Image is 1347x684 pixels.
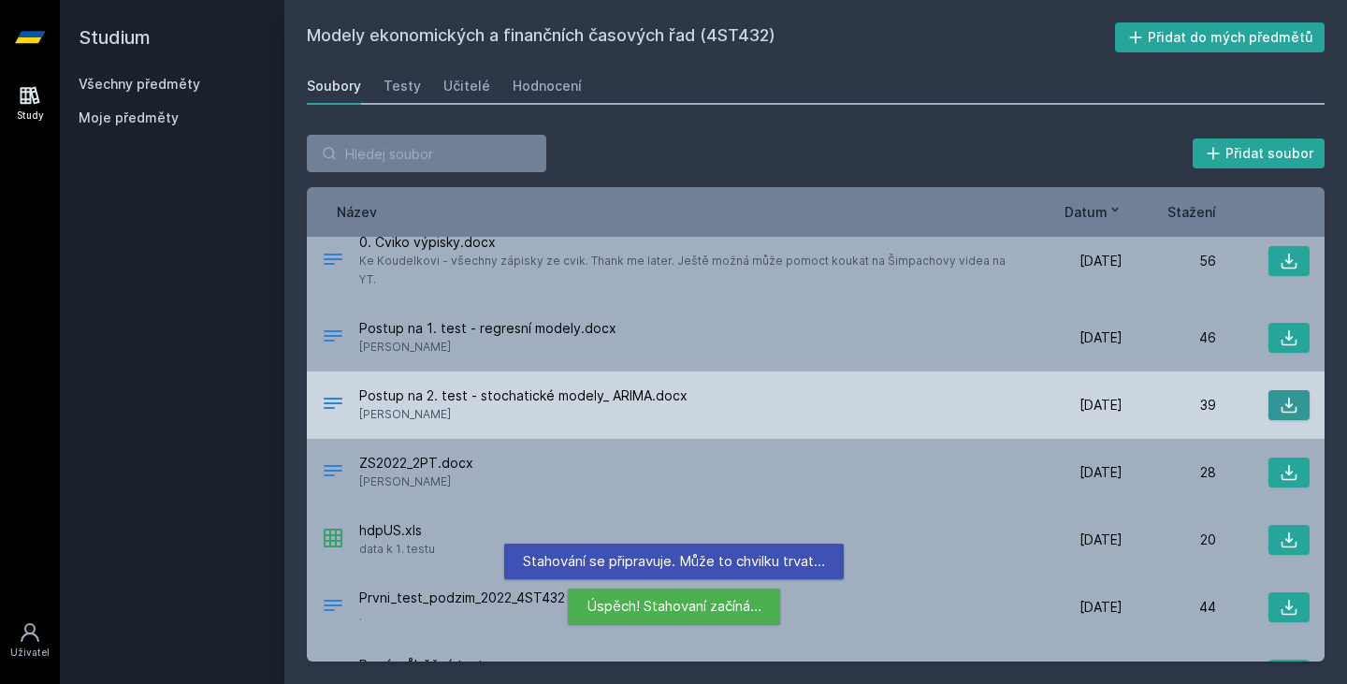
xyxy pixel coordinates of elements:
[10,646,50,660] div: Uživatel
[1122,531,1216,549] div: 20
[322,527,344,554] div: XLS
[1122,598,1216,617] div: 44
[1079,252,1122,270] span: [DATE]
[359,540,435,559] span: data k 1. testu
[322,248,344,275] div: DOCX
[322,594,344,621] div: DOC
[1193,138,1325,168] button: Přidat soubor
[1079,396,1122,415] span: [DATE]
[504,544,844,579] div: Stahování se připravuje. Může to chvilku trvat…
[307,77,361,95] div: Soubory
[79,76,200,92] a: Všechny předměty
[1079,531,1122,549] span: [DATE]
[513,77,582,95] div: Hodnocení
[359,607,614,626] span: .
[443,67,490,105] a: Učitelé
[359,233,1021,252] span: 0. Cviko výpisky.docx
[359,319,616,338] span: Postup na 1. test - regresní modely.docx
[1122,328,1216,347] div: 46
[568,589,780,624] div: Úspěch! Stahovaní začíná…
[79,109,179,127] span: Moje předměty
[4,612,56,669] a: Uživatel
[4,75,56,132] a: Study
[307,135,546,172] input: Hledej soubor
[1122,252,1216,270] div: 56
[322,392,344,419] div: DOCX
[1167,202,1216,222] button: Stažení
[307,67,361,105] a: Soubory
[322,325,344,352] div: DOCX
[1122,396,1216,415] div: 39
[307,22,1115,52] h2: Modely ekonomických a finančních časových řad (4ST432)
[1079,463,1122,482] span: [DATE]
[1122,463,1216,482] div: 28
[384,77,421,95] div: Testy
[359,454,473,473] span: ZS2022_2PT.docx
[443,77,490,95] div: Učitelé
[359,252,1021,289] span: Ke Koudelkovi - všechny zápisky ze cvik. Thank me later. Ještě možná může pomoct koukat na Šimpac...
[384,67,421,105] a: Testy
[17,109,44,123] div: Study
[513,67,582,105] a: Hodnocení
[1065,202,1108,222] span: Datum
[1079,598,1122,617] span: [DATE]
[359,473,473,491] span: [PERSON_NAME]
[359,338,616,357] span: [PERSON_NAME]
[1079,328,1122,347] span: [DATE]
[359,656,790,675] span: První průběžný test
[359,589,614,607] span: Prvni_test_podzim_2022_4ST432 (1).doc
[1115,22,1325,52] button: Přidat do mých předmětů
[359,521,435,540] span: hdpUS.xls
[1065,202,1122,222] button: Datum
[359,386,688,405] span: Postup na 2. test - stochatické modely_ ARIMA.docx
[337,202,377,222] button: Název
[359,405,688,424] span: [PERSON_NAME]
[322,459,344,487] div: DOCX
